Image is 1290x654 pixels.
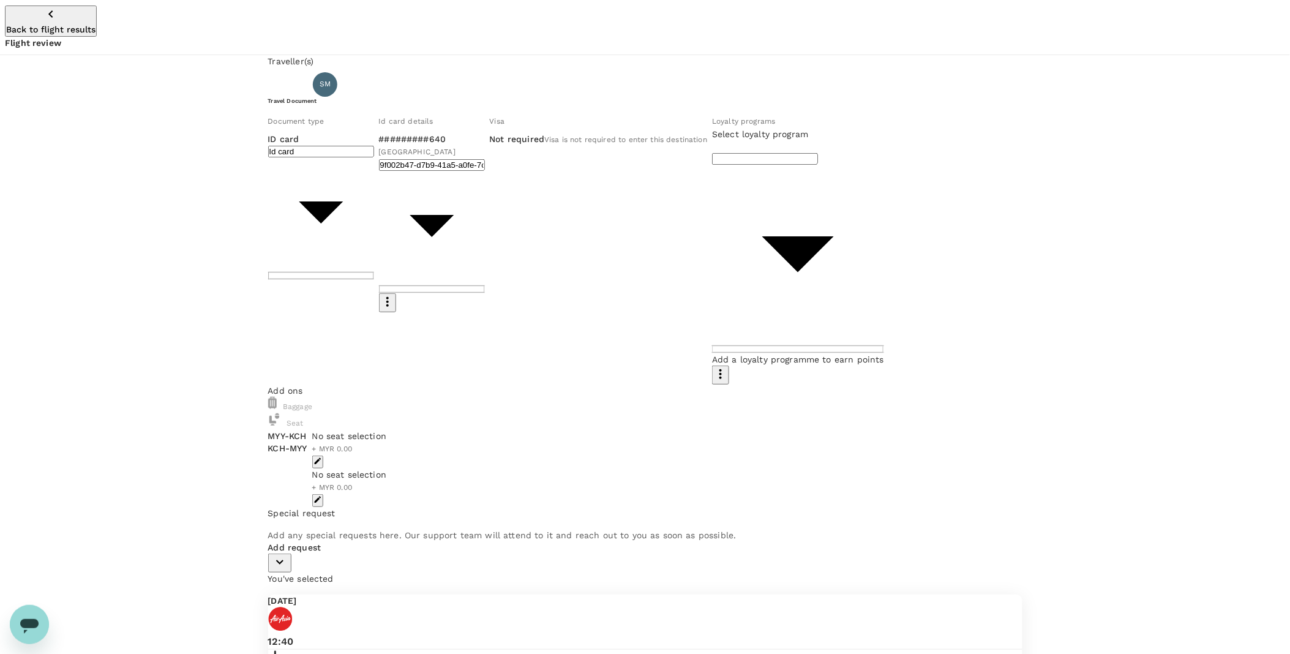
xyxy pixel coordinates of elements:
[268,529,1022,541] p: Add any special requests here. Our support team will attend to it and reach out to you as soon as...
[10,605,49,644] iframe: Button to launch messaging window
[268,397,277,409] img: baggage-icon
[268,413,280,426] img: baggage-icon
[268,78,309,91] p: Traveller 1 :
[268,97,1022,105] h6: Travel Document
[268,541,1022,554] p: Add request
[268,133,374,145] p: ID card
[712,140,884,152] div: ​
[268,430,307,442] p: MYY - KCH
[268,55,1022,67] p: Traveller(s)
[379,148,456,156] span: [GEOGRAPHIC_DATA]
[342,78,456,91] p: SINORITA [PERSON_NAME]
[268,442,307,454] p: KCH - MYY
[268,507,1022,519] p: Special request
[268,573,1022,585] p: You've selected
[712,128,884,140] p: Select loyalty program
[379,117,433,126] span: Id card details
[312,468,387,481] div: No seat selection
[268,117,324,126] span: Document type
[312,430,387,442] div: No seat selection
[379,133,485,159] div: #########640[GEOGRAPHIC_DATA]
[320,78,331,91] span: SM
[6,23,96,36] p: Back to flight results
[268,595,297,607] p: [DATE]
[379,133,485,145] p: #########640
[312,483,353,492] span: + MYR 0.00
[712,355,884,364] span: Add a loyalty programme to earn points
[312,445,353,453] span: + MYR 0.00
[268,397,1022,413] div: Baggage
[268,413,1022,430] div: Seat
[268,607,293,631] img: AK
[712,117,775,126] span: Loyalty programs
[268,385,1022,397] p: Add ons
[5,37,1285,49] p: Flight review
[490,117,505,126] span: Visa
[5,6,97,37] button: Back to flight results
[268,634,1022,649] p: 12:40
[490,133,545,145] p: Not required
[544,135,707,144] span: Visa is not required to enter this destination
